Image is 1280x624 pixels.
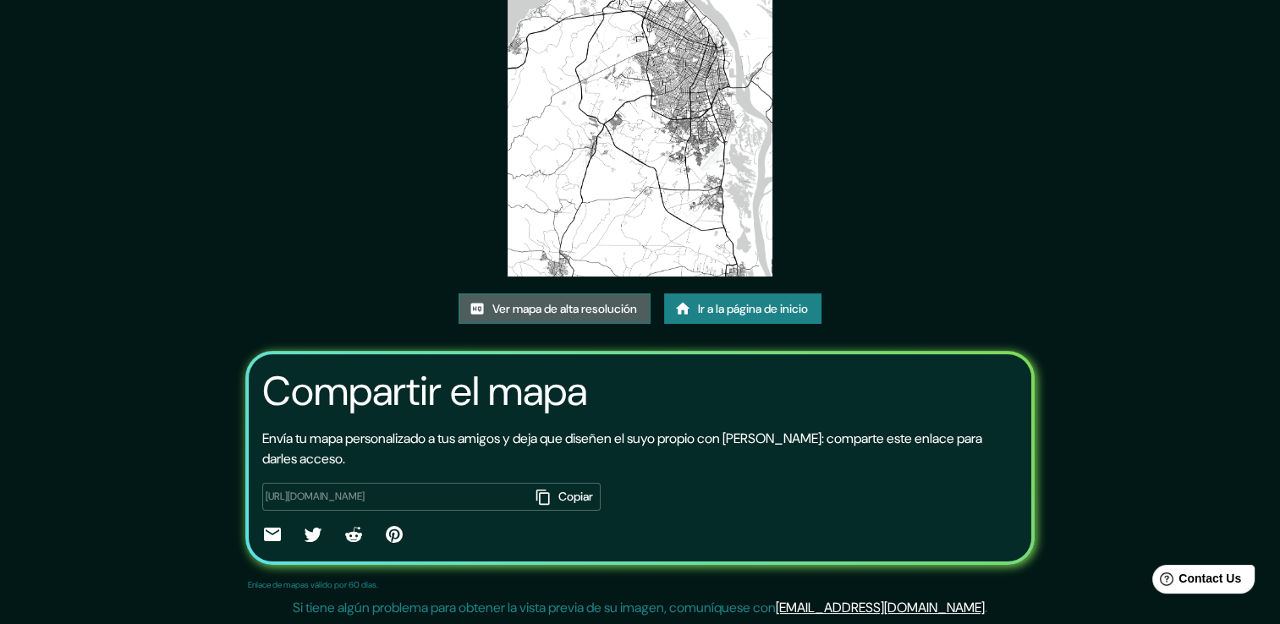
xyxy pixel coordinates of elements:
[459,293,651,325] a: Ver mapa de alta resolución
[530,483,601,511] button: Copiar
[1129,558,1261,605] iframe: Help widget launcher
[776,599,985,616] a: [EMAIL_ADDRESS][DOMAIN_NAME]
[558,486,593,507] font: Copiar
[293,598,987,618] p: Si tiene algún problema para obtener la vista previa de su imagen, comuníquese con .
[698,298,808,320] font: Ir a la página de inicio
[664,293,821,325] a: Ir a la página de inicio
[492,298,637,320] font: Ver mapa de alta resolución
[262,368,587,415] h3: Compartir el mapa
[248,578,378,591] p: Enlace de mapas válido por 60 días.
[262,429,1018,469] p: Envía tu mapa personalizado a tus amigos y deja que diseñen el suyo propio con [PERSON_NAME]: com...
